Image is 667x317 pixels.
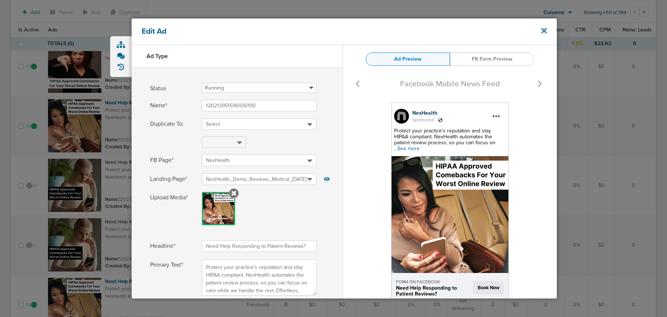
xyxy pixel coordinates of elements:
[150,240,194,252] span: Headline*
[450,53,534,66] a: FB Form Preview
[150,259,194,296] span: Primary Text*
[343,71,557,156] img: svg+xml;charset=UTF-8,%3Csvg%20width%3D%22125%22%20height%3D%2250%22%20xmlns%3D%22http%3A%2F%2Fww...
[394,109,409,124] img: 314946456_5697111233699977_7800688554055235061_n.jpg
[150,155,194,166] span: FB Page*
[434,116,438,122] span: .
[142,27,506,36] h4: Edit Ad
[206,121,220,127] span: Select
[412,117,434,123] span: Sponsored
[202,240,316,252] input: Headline*
[392,156,508,273] img: 7R593kAAAAGSURBVAMAL+zfP14NCS8AAAAASUVORK5CYII=
[150,100,194,111] span: Name*
[400,79,500,88] span: Facebook Mobile News Feed
[396,285,471,297] div: Need Help Responding to Patient Reviews?
[150,192,194,225] span: Upload Media*
[366,53,450,66] a: Ad Preview
[150,118,194,130] span: Duplicate To:
[146,53,168,60] h3: Ad Type
[394,128,495,146] span: Protect your practice’s reputation and stay HIPAA compliant. NexHealth automates the patient revi...
[394,145,420,152] span: ...See more
[206,157,230,163] span: NexHealth
[202,100,316,111] input: Name*
[150,173,194,185] span: Landing Page*
[396,279,471,285] div: FORM ON FACEBOOK
[150,83,194,94] span: Status
[205,85,224,91] span: Running
[473,281,504,294] span: Book Now
[412,109,506,117] div: NexHealth
[202,259,316,296] textarea: Primary Text*
[206,176,353,182] span: NexHealth_Demo_Reviews_Medical_[DATE]?9658047&oid=3150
